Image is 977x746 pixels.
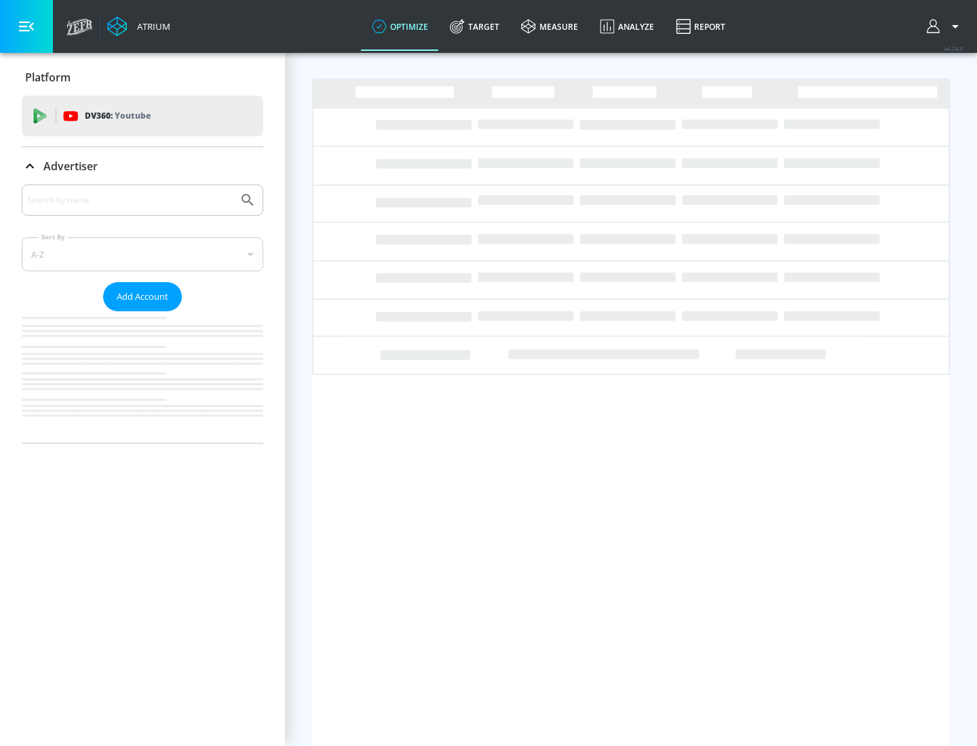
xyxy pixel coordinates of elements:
p: Platform [25,70,71,85]
div: A-Z [22,237,263,271]
span: Add Account [117,289,168,305]
div: Platform [22,58,263,96]
label: Sort By [39,233,68,241]
span: v 4.24.0 [944,45,963,52]
a: Report [665,2,736,51]
p: Youtube [115,109,151,123]
nav: list of Advertiser [22,311,263,443]
a: Target [439,2,510,51]
button: Add Account [103,282,182,311]
p: Advertiser [43,159,98,174]
a: measure [510,2,589,51]
a: optimize [361,2,439,51]
a: Analyze [589,2,665,51]
div: Advertiser [22,184,263,443]
input: Search by name [27,191,233,209]
div: Atrium [132,20,170,33]
div: Advertiser [22,147,263,185]
div: DV360: Youtube [22,96,263,136]
p: DV360: [85,109,151,123]
a: Atrium [107,16,170,37]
